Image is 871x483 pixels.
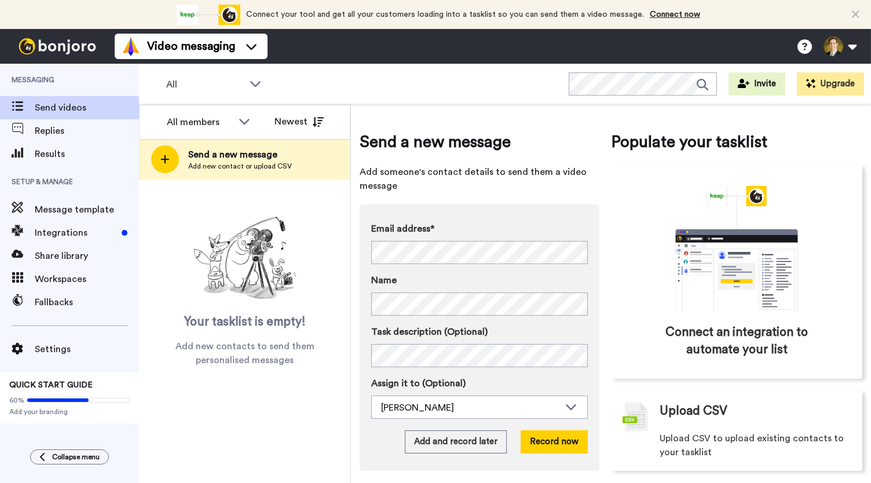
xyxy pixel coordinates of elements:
[371,376,588,390] label: Assign it to (Optional)
[797,72,864,96] button: Upgrade
[177,5,240,25] div: animation
[9,381,93,389] span: QUICK START GUIDE
[729,72,785,96] button: Invite
[35,124,139,138] span: Replies
[9,407,130,416] span: Add your branding
[611,130,862,153] span: Populate your tasklist
[660,402,727,420] span: Upload CSV
[660,324,813,358] span: Connect an integration to automate your list
[371,222,588,236] label: Email address*
[147,38,235,54] span: Video messaging
[35,249,139,263] span: Share library
[623,402,648,431] img: csv-grey.png
[650,186,824,312] div: animation
[660,431,851,459] span: Upload CSV to upload existing contacts to your tasklist
[35,203,139,217] span: Message template
[184,313,306,331] span: Your tasklist is empty!
[35,101,139,115] span: Send videos
[381,401,559,415] div: [PERSON_NAME]
[246,10,644,19] span: Connect your tool and get all your customers loading into a tasklist so you can send them a video...
[405,430,507,453] button: Add and record later
[122,37,140,56] img: vm-color.svg
[188,148,292,162] span: Send a new message
[9,396,24,405] span: 60%
[156,339,333,367] span: Add new contacts to send them personalised messages
[360,130,599,153] span: Send a new message
[30,449,109,464] button: Collapse menu
[371,325,588,339] label: Task description (Optional)
[187,212,303,305] img: ready-set-action.png
[35,272,139,286] span: Workspaces
[14,38,101,54] img: bj-logo-header-white.svg
[35,226,117,240] span: Integrations
[266,110,332,133] button: Newest
[188,162,292,171] span: Add new contact or upload CSV
[35,342,139,356] span: Settings
[521,430,588,453] button: Record now
[371,273,397,287] span: Name
[360,165,599,193] span: Add someone's contact details to send them a video message
[35,147,139,161] span: Results
[167,115,233,129] div: All members
[52,452,100,462] span: Collapse menu
[166,78,244,92] span: All
[650,10,700,19] a: Connect now
[35,295,139,309] span: Fallbacks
